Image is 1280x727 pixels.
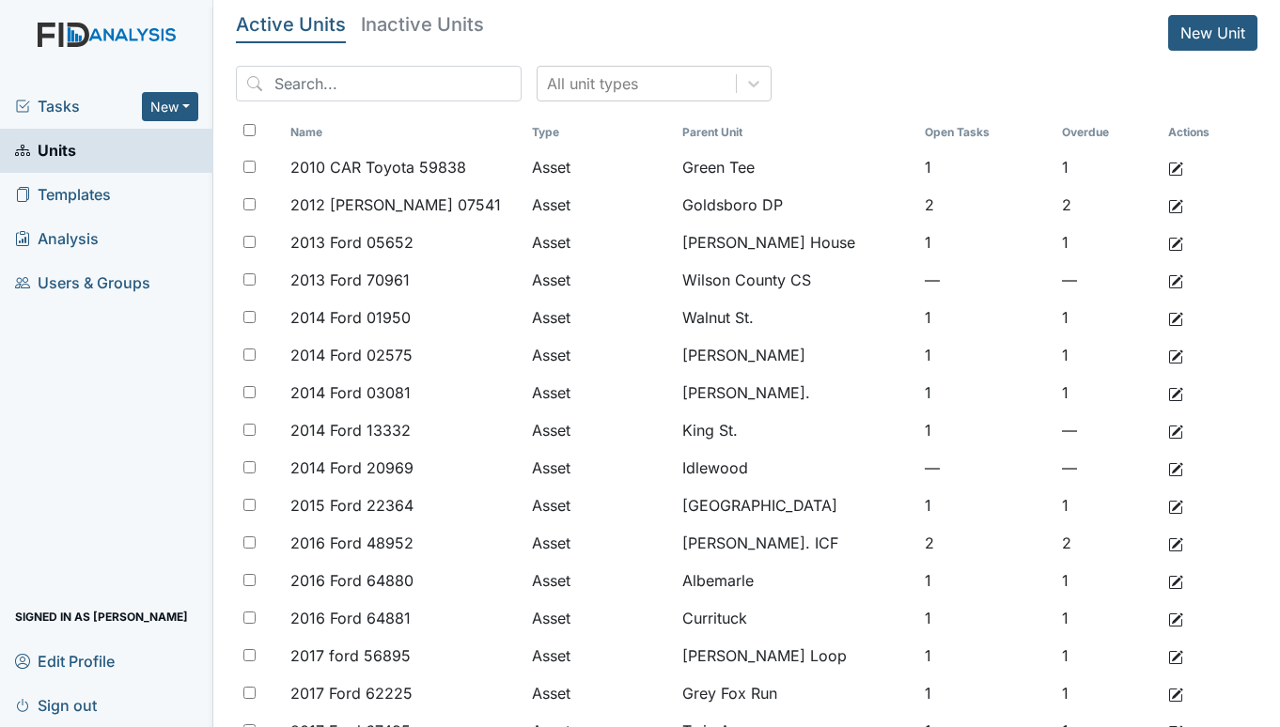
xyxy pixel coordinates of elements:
td: — [917,261,1054,299]
td: Asset [524,299,675,336]
td: 2 [917,524,1054,562]
td: 1 [917,148,1054,186]
span: Signed in as [PERSON_NAME] [15,602,188,631]
td: 1 [1054,562,1161,599]
td: 1 [1054,224,1161,261]
input: Search... [236,66,522,101]
span: 2017 Ford 62225 [290,682,413,704]
td: [GEOGRAPHIC_DATA] [675,487,917,524]
button: New [142,92,198,121]
th: Actions [1161,116,1255,148]
td: 1 [917,637,1054,674]
span: 2014 Ford 03081 [290,381,411,404]
th: Toggle SortBy [524,116,675,148]
span: 2016 Ford 64881 [290,607,411,629]
td: Albemarle [675,562,917,599]
td: 1 [917,336,1054,374]
td: 1 [917,411,1054,449]
td: Idlewood [675,449,917,487]
a: Tasks [15,95,142,117]
span: 2017 ford 56895 [290,644,411,667]
td: [PERSON_NAME] [675,336,917,374]
td: 2 [1054,524,1161,562]
td: 1 [917,299,1054,336]
td: [PERSON_NAME] Loop [675,637,917,674]
th: Toggle SortBy [675,116,917,148]
td: Asset [524,374,675,411]
td: Currituck [675,599,917,637]
td: — [1054,449,1161,487]
span: 2015 Ford 22364 [290,494,414,517]
td: — [917,449,1054,487]
span: 2014 Ford 02575 [290,344,413,366]
span: 2014 Ford 13332 [290,419,411,441]
th: Toggle SortBy [917,116,1054,148]
span: 2014 Ford 20969 [290,456,414,479]
span: 2013 Ford 05652 [290,231,414,254]
h5: Active Units [236,15,346,34]
td: 1 [1054,299,1161,336]
span: Templates [15,180,111,209]
span: 2016 Ford 64880 [290,569,414,592]
td: 1 [917,374,1054,411]
td: Asset [524,562,675,599]
a: New Unit [1168,15,1257,51]
span: 2016 Ford 48952 [290,532,414,554]
td: 1 [1054,599,1161,637]
span: Edit Profile [15,646,115,675]
span: Users & Groups [15,269,150,298]
td: Asset [524,336,675,374]
td: Asset [524,674,675,712]
td: 1 [1054,336,1161,374]
span: 2013 Ford 70961 [290,269,410,291]
td: Goldsboro DP [675,186,917,224]
td: Asset [524,524,675,562]
td: 1 [917,599,1054,637]
input: Toggle All Rows Selected [243,124,256,136]
td: 1 [1054,487,1161,524]
td: 1 [917,487,1054,524]
td: 1 [917,562,1054,599]
span: 2014 Ford 01950 [290,306,411,329]
td: 2 [1054,186,1161,224]
td: 1 [1054,148,1161,186]
td: [PERSON_NAME] House [675,224,917,261]
h5: Inactive Units [361,15,484,34]
td: Asset [524,637,675,674]
td: Asset [524,599,675,637]
th: Toggle SortBy [1054,116,1161,148]
td: [PERSON_NAME]. [675,374,917,411]
td: 1 [1054,374,1161,411]
td: 1 [917,224,1054,261]
td: Asset [524,186,675,224]
td: Asset [524,261,675,299]
td: Grey Fox Run [675,674,917,712]
td: Walnut St. [675,299,917,336]
td: Asset [524,411,675,449]
td: 2 [917,186,1054,224]
span: Units [15,136,76,165]
th: Toggle SortBy [283,116,525,148]
span: Analysis [15,224,99,254]
td: Asset [524,449,675,487]
td: — [1054,261,1161,299]
span: 2010 CAR Toyota 59838 [290,156,466,178]
td: — [1054,411,1161,449]
td: Green Tee [675,148,917,186]
td: Asset [524,487,675,524]
td: King St. [675,411,917,449]
td: 1 [917,674,1054,712]
td: Wilson County CS [675,261,917,299]
td: [PERSON_NAME]. ICF [675,524,917,562]
span: 2012 [PERSON_NAME] 07541 [290,193,501,216]
div: All unit types [547,72,638,95]
td: Asset [524,224,675,261]
td: 1 [1054,674,1161,712]
td: Asset [524,148,675,186]
td: 1 [1054,637,1161,674]
span: Sign out [15,690,97,719]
